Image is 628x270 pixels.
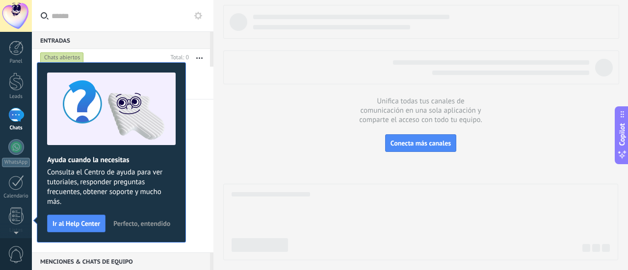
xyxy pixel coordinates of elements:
div: Panel [2,58,30,65]
span: Consulta el Centro de ayuda para ver tutoriales, responder preguntas frecuentes, obtener soporte ... [47,168,176,207]
div: Menciones & Chats de equipo [32,252,210,270]
div: WhatsApp [2,158,30,167]
div: Calendario [2,193,30,199]
div: Chats [2,125,30,131]
span: Ir al Help Center [52,220,100,227]
h2: Ayuda cuando la necesitas [47,155,176,165]
button: Conecta más canales [385,134,456,152]
button: Ir al Help Center [47,215,105,232]
span: Perfecto, entendido [113,220,170,227]
span: Copilot [617,123,627,146]
div: Entradas [32,31,210,49]
div: Total: 0 [167,53,189,63]
div: Leads [2,94,30,100]
span: Conecta más canales [391,139,451,147]
button: Perfecto, entendido [109,216,175,231]
div: Chats abiertos [40,52,84,64]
